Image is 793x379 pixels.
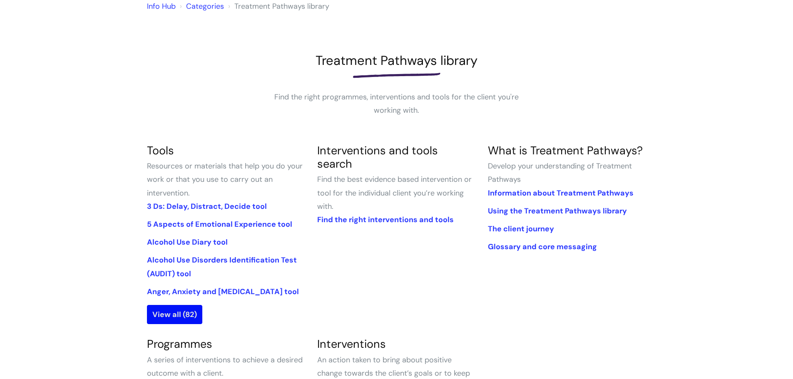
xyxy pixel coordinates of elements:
[488,224,554,234] a: The client journey
[272,90,522,117] p: Find the right programmes, interventions and tools for the client you're working with.
[317,143,438,171] a: Interventions and tools search
[488,188,634,198] a: Information about Treatment Pathways
[147,1,176,11] a: Info Hub
[186,1,224,11] a: Categories
[317,174,472,211] span: Find the best evidence based intervention or tool for the individual client you’re working with.
[488,206,627,216] a: Using the Treatment Pathways library
[147,287,299,297] a: Anger, Anxiety and [MEDICAL_DATA] tool
[147,337,212,351] a: Programmes
[147,237,228,247] a: Alcohol Use Diary tool
[147,219,292,229] a: 5 Aspects of Emotional Experience tool
[147,143,174,158] a: Tools
[317,215,454,225] a: Find the right interventions and tools
[147,255,297,278] a: Alcohol Use Disorders Identification Test (AUDIT) tool
[488,143,643,158] a: What is Treatment Pathways?
[488,161,632,184] span: Develop your understanding of Treatment Pathways
[147,305,202,324] a: View all (82)
[147,53,646,68] h1: Treatment Pathways library
[147,161,303,198] span: Resources or materials that help you do your work or that you use to carry out an intervention.
[317,337,386,351] a: Interventions
[147,355,303,378] span: A series of interventions to achieve a desired outcome with a client.
[488,242,597,252] a: Glossary and core messaging
[147,201,267,211] a: 3 Ds: Delay, Distract, Decide tool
